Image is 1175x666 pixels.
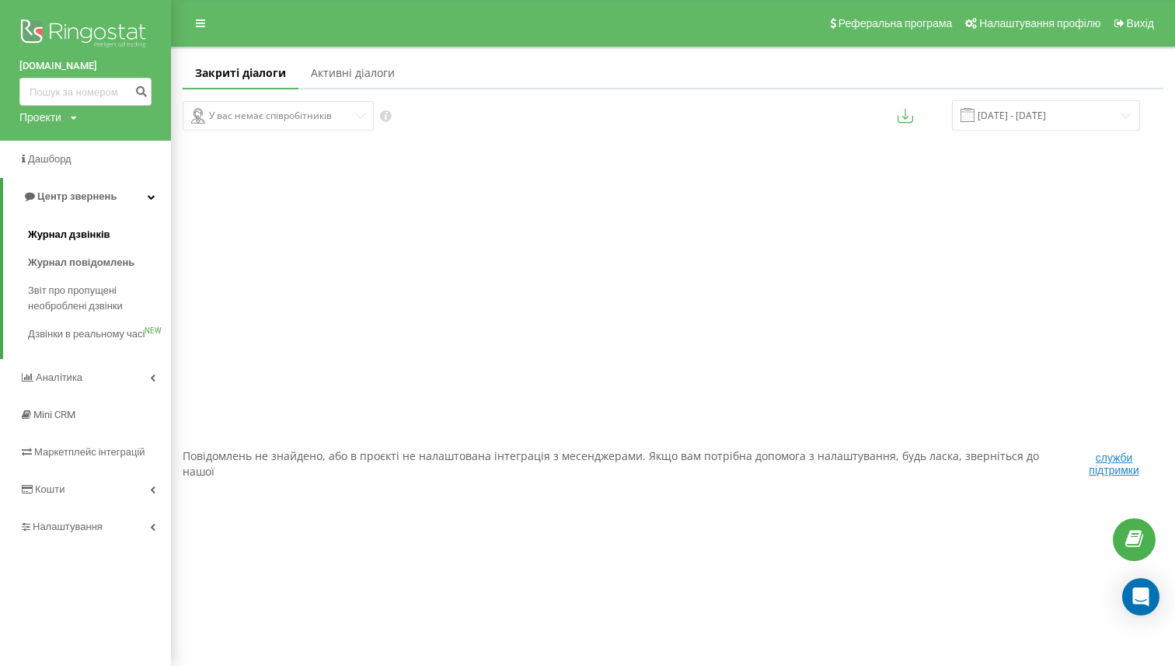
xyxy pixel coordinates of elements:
[28,153,71,165] span: Дашборд
[35,483,65,495] span: Кошти
[33,521,103,532] span: Налаштування
[37,190,117,202] span: Центр звернень
[298,58,407,89] a: Активні діалоги
[898,108,913,124] button: Експортувати повідомлення
[1127,17,1154,30] span: Вихід
[3,178,171,215] a: Центр звернень
[28,283,163,314] span: Звіт про пропущені необроблені дзвінки
[28,227,110,242] span: Журнал дзвінків
[1065,451,1163,477] button: служби підтримки
[839,17,953,30] span: Реферальна програма
[28,221,171,249] a: Журнал дзвінків
[183,58,298,89] a: Закриті діалоги
[979,17,1100,30] span: Налаштування профілю
[19,78,152,106] input: Пошук за номером
[33,409,75,420] span: Mini CRM
[19,16,152,54] img: Ringostat logo
[36,371,82,383] span: Аналiтика
[1122,578,1159,615] div: Open Intercom Messenger
[28,255,134,270] span: Журнал повідомлень
[19,110,61,125] div: Проекти
[19,58,152,74] a: [DOMAIN_NAME]
[28,277,171,320] a: Звіт про пропущені необроблені дзвінки
[28,326,145,342] span: Дзвінки в реальному часі
[34,446,145,458] span: Маркетплейс інтеграцій
[28,249,171,277] a: Журнал повідомлень
[28,320,171,348] a: Дзвінки в реальному часіNEW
